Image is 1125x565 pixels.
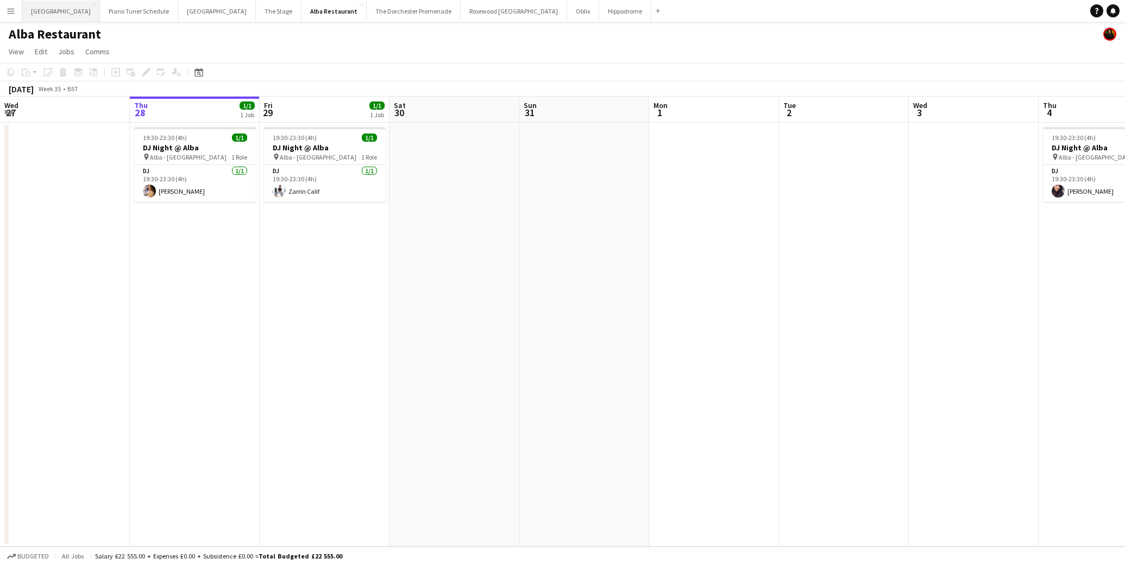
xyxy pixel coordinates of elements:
button: Oblix [567,1,599,22]
span: Fri [264,100,273,110]
button: Rosewood [GEOGRAPHIC_DATA] [461,1,567,22]
div: Salary £22 555.00 + Expenses £0.00 + Subsistence £0.00 = [95,552,342,560]
span: Sun [524,100,537,110]
span: 1/1 [362,134,377,142]
span: Comms [85,47,110,56]
button: The Dorchester Promenade [367,1,461,22]
span: 4 [1041,106,1057,119]
a: Jobs [54,45,79,59]
span: Alba - [GEOGRAPHIC_DATA] [280,153,356,161]
span: 1 Role [361,153,377,161]
span: 2 [782,106,796,119]
span: 3 [912,106,927,119]
a: View [4,45,28,59]
span: 1 [652,106,668,119]
span: 1/1 [240,101,255,110]
span: View [9,47,24,56]
span: Week 35 [36,85,63,93]
span: Jobs [58,47,74,56]
span: 27 [3,106,18,119]
button: Alba Restaurant [301,1,367,22]
button: [GEOGRAPHIC_DATA] [22,1,100,22]
app-user-avatar: Celine Amara [1103,28,1116,41]
a: Comms [81,45,114,59]
button: Hippodrome [599,1,651,22]
span: Mon [653,100,668,110]
span: Edit [35,47,47,56]
app-job-card: 19:30-23:30 (4h)1/1DJ Night @ Alba Alba - [GEOGRAPHIC_DATA]1 RoleDJ1/119:30-23:30 (4h)[PERSON_NAME] [134,127,256,202]
span: 28 [133,106,148,119]
span: Tue [783,100,796,110]
app-job-card: 19:30-23:30 (4h)1/1DJ Night @ Alba Alba - [GEOGRAPHIC_DATA]1 RoleDJ1/119:30-23:30 (4h)Zarrin Calif [264,127,386,202]
span: 19:30-23:30 (4h) [143,134,187,142]
span: Sat [394,100,406,110]
span: 19:30-23:30 (4h) [1052,134,1096,142]
span: Wed [913,100,927,110]
span: Total Budgeted £22 555.00 [259,552,342,560]
a: Edit [30,45,52,59]
span: Thu [134,100,148,110]
span: Budgeted [17,553,49,560]
span: 30 [392,106,406,119]
span: Wed [4,100,18,110]
span: Thu [1043,100,1057,110]
span: All jobs [60,552,86,560]
button: Budgeted [5,550,51,562]
div: [DATE] [9,84,34,94]
button: Piano Tuner Schedule [100,1,178,22]
h1: Alba Restaurant [9,26,101,42]
span: 19:30-23:30 (4h) [273,134,317,142]
div: 1 Job [240,111,254,119]
app-card-role: DJ1/119:30-23:30 (4h)[PERSON_NAME] [134,165,256,202]
div: 1 Job [370,111,384,119]
button: The Stage [256,1,301,22]
app-card-role: DJ1/119:30-23:30 (4h)Zarrin Calif [264,165,386,202]
span: 1 Role [231,153,247,161]
h3: DJ Night @ Alba [264,143,386,153]
span: Alba - [GEOGRAPHIC_DATA] [150,153,227,161]
span: 29 [262,106,273,119]
div: BST [67,85,78,93]
span: 1/1 [369,101,385,110]
button: [GEOGRAPHIC_DATA] [178,1,256,22]
span: 1/1 [232,134,247,142]
h3: DJ Night @ Alba [134,143,256,153]
span: 31 [522,106,537,119]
